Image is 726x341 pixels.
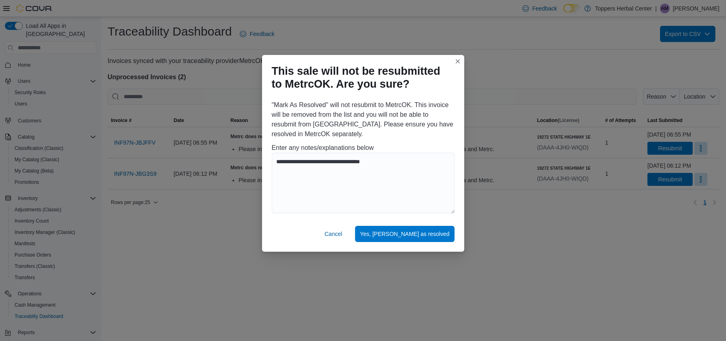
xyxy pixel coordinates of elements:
h1: This sale will not be resubmitted to MetrcOK. Are you sure? [272,65,448,91]
button: Yes, [PERSON_NAME] as resolved [355,226,454,242]
button: Cancel [318,226,349,242]
div: Enter any notes/explanations below [272,143,455,216]
div: "Mark As Resolved" will not resubmit to MetrcOK. This invoice will be removed from the list and y... [272,100,455,216]
span: Yes, [PERSON_NAME] as resolved [360,230,449,238]
button: Closes this modal window [453,57,463,66]
span: Cancel [325,230,343,238]
button: Cancel [322,226,346,242]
